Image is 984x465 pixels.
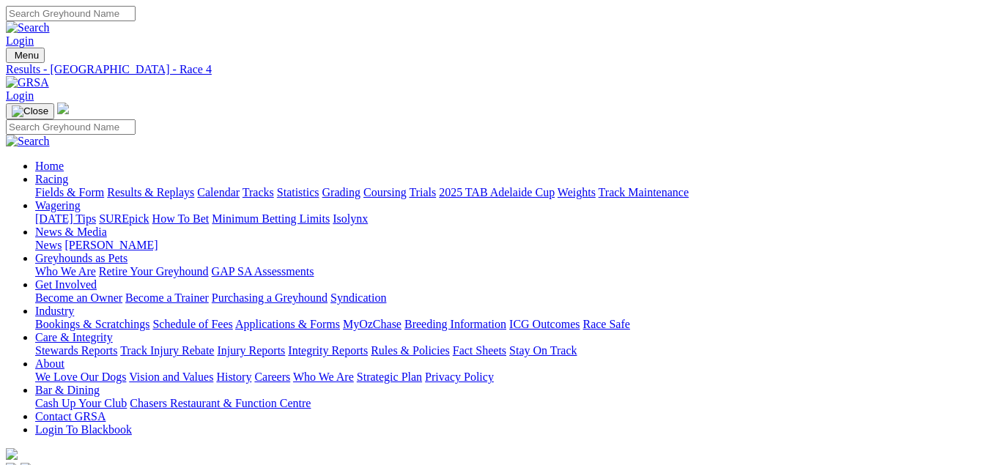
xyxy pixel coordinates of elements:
[509,318,580,330] a: ICG Outcomes
[6,119,136,135] input: Search
[15,50,39,61] span: Menu
[254,371,290,383] a: Careers
[6,103,54,119] button: Toggle navigation
[35,252,127,264] a: Greyhounds as Pets
[439,186,555,198] a: 2025 TAB Adelaide Cup
[35,410,106,423] a: Contact GRSA
[35,173,68,185] a: Racing
[35,265,96,278] a: Who We Are
[509,344,577,357] a: Stay On Track
[212,291,328,304] a: Purchasing a Greyhound
[125,291,209,304] a: Become a Trainer
[343,318,402,330] a: MyOzChase
[152,212,210,225] a: How To Bet
[371,344,450,357] a: Rules & Policies
[425,371,494,383] a: Privacy Policy
[558,186,596,198] a: Weights
[57,103,69,114] img: logo-grsa-white.png
[35,397,127,409] a: Cash Up Your Club
[35,160,64,172] a: Home
[6,48,45,63] button: Toggle navigation
[35,318,978,331] div: Industry
[216,371,251,383] a: History
[99,265,209,278] a: Retire Your Greyhound
[130,397,311,409] a: Chasers Restaurant & Function Centre
[363,186,407,198] a: Coursing
[6,448,18,460] img: logo-grsa-white.png
[35,344,978,357] div: Care & Integrity
[212,212,330,225] a: Minimum Betting Limits
[35,397,978,410] div: Bar & Dining
[6,34,34,47] a: Login
[35,278,97,291] a: Get Involved
[35,199,81,212] a: Wagering
[35,384,100,396] a: Bar & Dining
[6,21,50,34] img: Search
[6,89,34,102] a: Login
[35,186,978,199] div: Racing
[217,344,285,357] a: Injury Reports
[235,318,340,330] a: Applications & Forms
[330,291,386,304] a: Syndication
[35,239,978,252] div: News & Media
[35,371,126,383] a: We Love Our Dogs
[35,344,117,357] a: Stewards Reports
[35,239,62,251] a: News
[35,212,978,226] div: Wagering
[35,423,132,436] a: Login To Blackbook
[99,212,149,225] a: SUREpick
[64,239,158,251] a: [PERSON_NAME]
[293,371,354,383] a: Who We Are
[120,344,214,357] a: Track Injury Rebate
[6,135,50,148] img: Search
[197,186,240,198] a: Calendar
[35,226,107,238] a: News & Media
[277,186,319,198] a: Statistics
[322,186,360,198] a: Grading
[35,265,978,278] div: Greyhounds as Pets
[35,357,64,370] a: About
[35,291,122,304] a: Become an Owner
[6,63,978,76] a: Results - [GEOGRAPHIC_DATA] - Race 4
[333,212,368,225] a: Isolynx
[357,371,422,383] a: Strategic Plan
[409,186,436,198] a: Trials
[35,186,104,198] a: Fields & Form
[35,318,149,330] a: Bookings & Scratchings
[35,212,96,225] a: [DATE] Tips
[404,318,506,330] a: Breeding Information
[582,318,629,330] a: Race Safe
[35,371,978,384] div: About
[107,186,194,198] a: Results & Replays
[243,186,274,198] a: Tracks
[212,265,314,278] a: GAP SA Assessments
[35,291,978,305] div: Get Involved
[453,344,506,357] a: Fact Sheets
[129,371,213,383] a: Vision and Values
[6,6,136,21] input: Search
[35,305,74,317] a: Industry
[12,105,48,117] img: Close
[6,76,49,89] img: GRSA
[288,344,368,357] a: Integrity Reports
[599,186,689,198] a: Track Maintenance
[152,318,232,330] a: Schedule of Fees
[35,331,113,343] a: Care & Integrity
